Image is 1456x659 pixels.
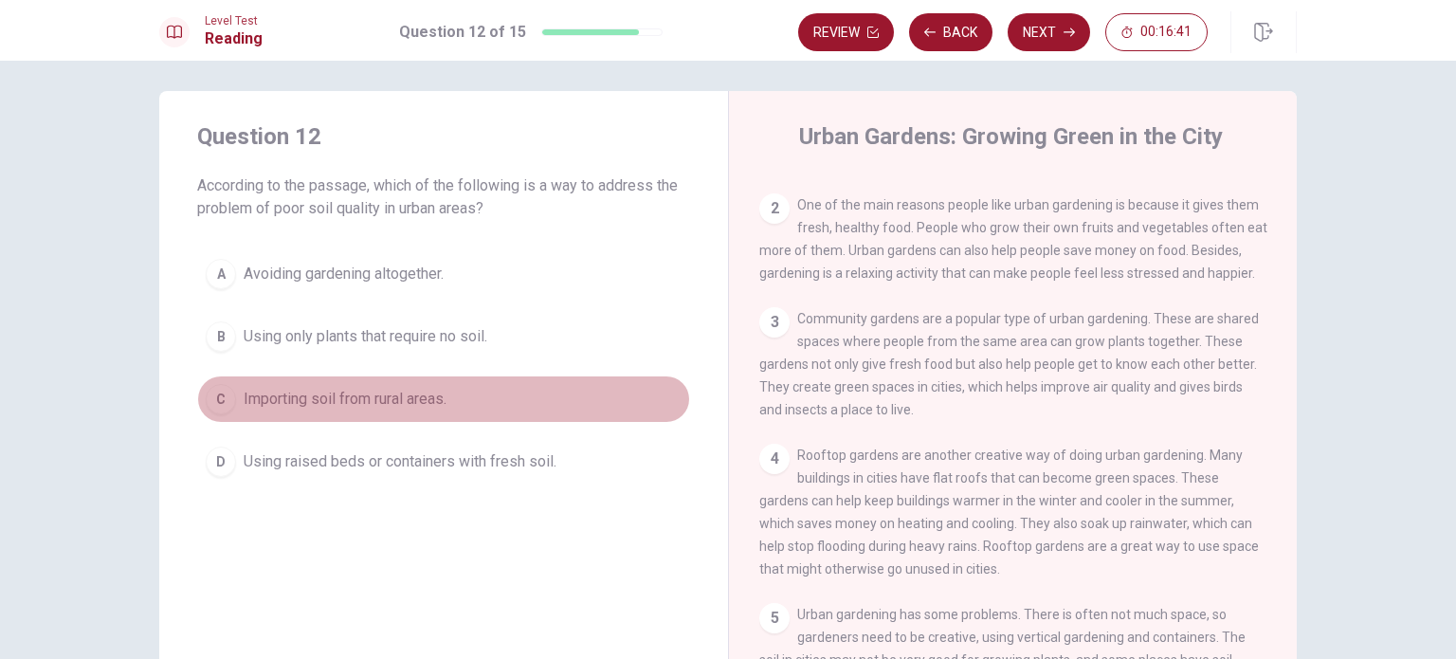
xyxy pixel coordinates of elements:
span: One of the main reasons people like urban gardening is because it gives them fresh, healthy food.... [759,197,1267,281]
button: Review [798,13,894,51]
button: DUsing raised beds or containers with fresh soil. [197,438,690,485]
div: C [206,384,236,414]
span: Avoiding gardening altogether. [244,263,444,285]
div: D [206,447,236,477]
span: Level Test [205,14,263,27]
h4: Urban Gardens: Growing Green in the City [799,121,1223,152]
span: Rooftop gardens are another creative way of doing urban gardening. Many buildings in cities have ... [759,448,1259,577]
div: 2 [759,193,790,224]
button: Next [1008,13,1090,51]
h1: Question 12 of 15 [399,21,526,44]
div: 3 [759,307,790,338]
button: Back [909,13,992,51]
span: According to the passage, which of the following is a way to address the problem of poor soil qua... [197,174,690,220]
div: 4 [759,444,790,474]
h4: Question 12 [197,121,690,152]
div: A [206,259,236,289]
button: BUsing only plants that require no soil. [197,313,690,360]
button: 00:16:41 [1105,13,1208,51]
span: Using raised beds or containers with fresh soil. [244,450,556,473]
span: Using only plants that require no soil. [244,325,487,348]
h1: Reading [205,27,263,50]
span: 00:16:41 [1140,25,1192,40]
div: 5 [759,603,790,633]
button: CImporting soil from rural areas. [197,375,690,423]
button: AAvoiding gardening altogether. [197,250,690,298]
span: Community gardens are a popular type of urban gardening. These are shared spaces where people fro... [759,311,1259,417]
span: Importing soil from rural areas. [244,388,446,411]
div: B [206,321,236,352]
